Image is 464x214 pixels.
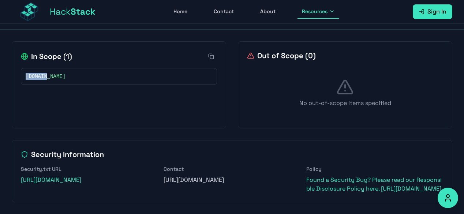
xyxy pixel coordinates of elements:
a: About [256,5,280,19]
button: Accessibility Options [438,188,458,208]
h2: In Scope ( 1 ) [21,51,72,61]
a: Home [169,5,192,19]
span: [DOMAIN_NAME] [26,73,66,80]
a: [URL][DOMAIN_NAME] [21,176,81,184]
span: Stack [71,6,96,17]
h2: Security Information [21,149,443,159]
a: Sign In [413,4,452,19]
a: Contact [209,5,238,19]
p: [URL][DOMAIN_NAME] [164,176,300,184]
h2: Out of Scope ( 0 ) [247,50,316,61]
span: Hack [50,6,96,18]
button: Resources [298,5,339,19]
h3: Security.txt URL [21,165,158,173]
h3: Policy [306,165,443,173]
h3: Contact [164,165,300,173]
a: Found a Security Bug? Please read our Responsible Disclosure Policy here, [URL][DOMAIN_NAME] [306,176,442,192]
button: Copy all in-scope items [205,50,217,62]
span: Sign In [427,7,446,16]
p: No out-of-scope items specified [247,99,443,108]
span: Resources [302,8,328,15]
